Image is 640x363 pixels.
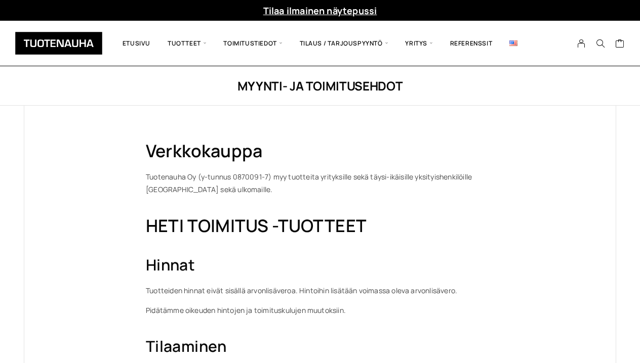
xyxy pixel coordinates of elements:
[146,336,227,356] b: Tilaaminen
[114,28,159,58] a: Etusivu
[146,139,262,162] b: Verkkokauppa
[615,38,625,51] a: Cart
[263,5,377,17] a: Tilaa ilmainen näytepussi
[572,39,591,48] a: My Account
[215,28,291,58] span: Toimitustiedot
[442,28,501,58] a: Referenssit
[146,254,195,275] b: Hinnat
[159,28,215,58] span: Tuotteet
[146,284,494,297] p: Tuotteiden hinnat eivät sisällä arvonlisäveroa. Hintoihin lisätään voimassa oleva arvonlisävero.
[15,32,102,55] img: Tuotenauha Oy
[24,77,616,94] h1: Myynti- ja toimitusehdot
[396,28,441,58] span: Yritys
[146,304,494,316] p: Pidätämme oikeuden hintojen ja toimituskulujen muutoksiin.
[146,214,367,237] b: HETI TOIMITUS -TUOTTEET
[509,40,517,46] img: English
[291,28,397,58] span: Tilaus / Tarjouspyyntö
[591,39,610,48] button: Search
[146,170,494,196] p: Tuotenauha Oy (y-tunnus 0870091-7) myy tuotteita yrityksille sekä täysi-ikäisille yksityishenkilö...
